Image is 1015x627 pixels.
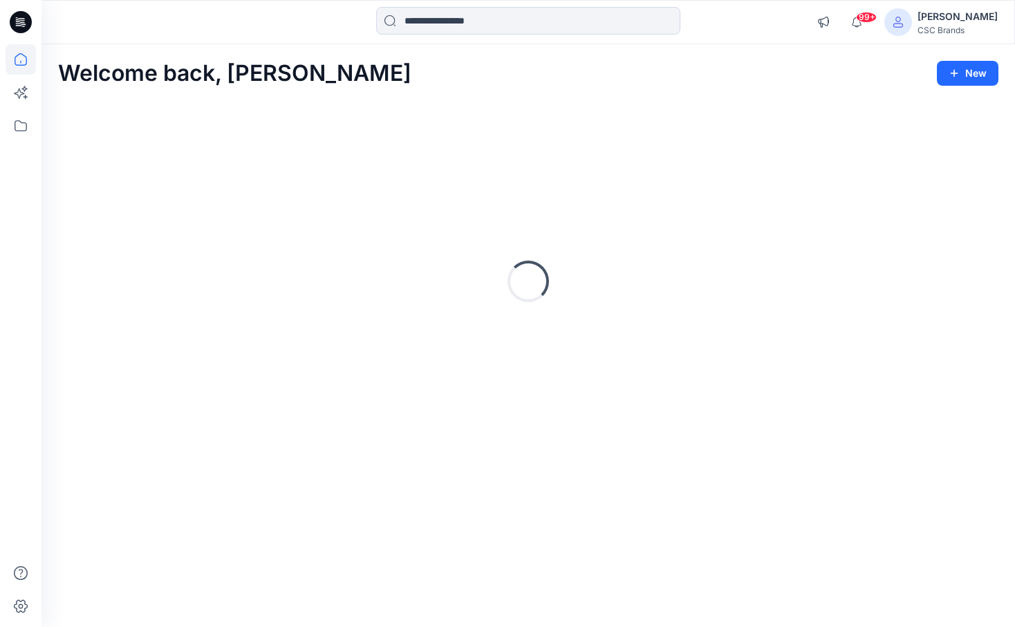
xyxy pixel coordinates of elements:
h2: Welcome back, [PERSON_NAME] [58,61,411,86]
div: CSC Brands [918,25,998,35]
div: [PERSON_NAME] [918,8,998,25]
button: New [937,61,998,86]
span: 99+ [856,12,877,23]
svg: avatar [893,17,904,28]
